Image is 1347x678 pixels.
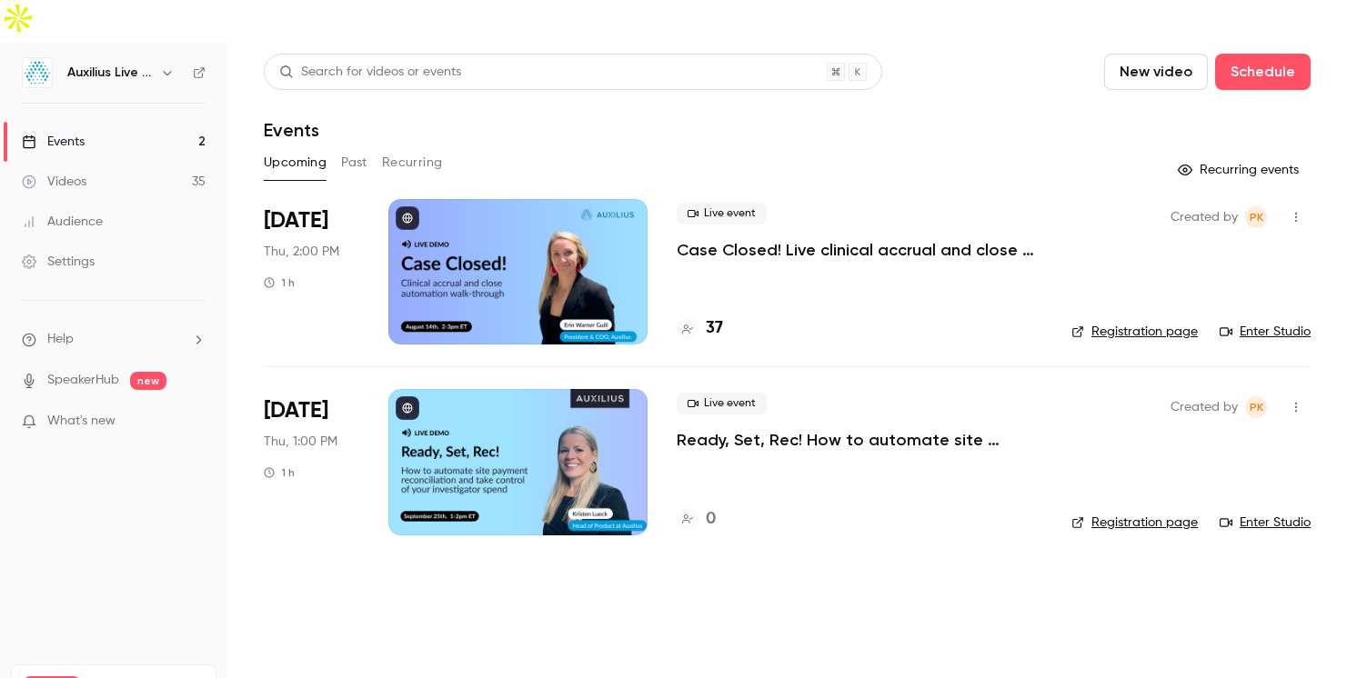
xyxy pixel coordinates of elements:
[677,507,716,532] a: 0
[677,203,767,224] span: Live event
[47,371,119,390] a: SpeakerHub
[279,63,461,82] div: Search for videos or events
[706,316,723,341] h4: 37
[47,412,116,431] span: What's new
[264,275,295,290] div: 1 h
[677,316,723,341] a: 37
[706,507,716,532] h4: 0
[264,148,327,177] button: Upcoming
[130,372,166,390] span: new
[67,64,153,82] h6: Auxilius Live Sessions
[677,429,1042,451] a: Ready, Set, Rec! How to automate site payment reconciliation and take control of your investigato...
[677,239,1042,261] a: Case Closed! Live clinical accrual and close walkthrough
[1215,54,1311,90] button: Schedule
[264,119,319,141] h1: Events
[1245,396,1267,418] span: Peter Kinchley
[1170,155,1311,184] button: Recurring events
[1071,323,1198,341] a: Registration page
[22,133,85,151] div: Events
[22,330,206,349] li: help-dropdown-opener
[1104,54,1208,90] button: New video
[264,243,339,261] span: Thu, 2:00 PM
[264,206,328,235] span: [DATE]
[382,148,443,177] button: Recurring
[1071,513,1198,532] a: Registration page
[1220,513,1311,532] a: Enter Studio
[22,173,86,191] div: Videos
[264,433,337,451] span: Thu, 1:00 PM
[264,465,295,480] div: 1 h
[264,389,359,534] div: Sep 25 Thu, 1:00 PM (America/New York)
[1171,396,1238,418] span: Created by
[22,253,95,271] div: Settings
[1250,206,1263,228] span: PK
[341,148,367,177] button: Past
[1245,206,1267,228] span: Peter Kinchley
[264,396,328,425] span: [DATE]
[1220,323,1311,341] a: Enter Studio
[1171,206,1238,228] span: Created by
[1250,396,1263,418] span: PK
[264,199,359,344] div: Aug 14 Thu, 2:00 PM (America/New York)
[47,330,74,349] span: Help
[22,213,103,231] div: Audience
[23,58,52,87] img: Auxilius Live Sessions
[677,393,767,414] span: Live event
